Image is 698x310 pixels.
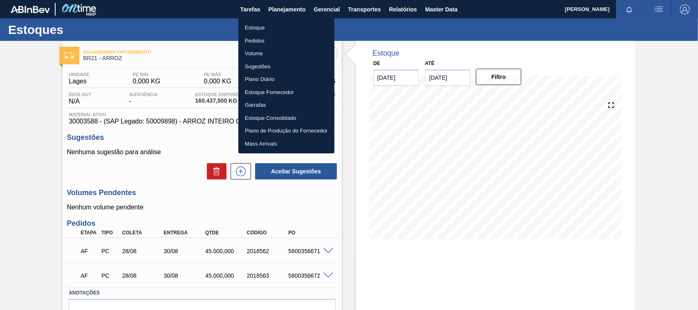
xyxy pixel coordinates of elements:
a: Plano Diário [238,73,334,86]
a: Estoque Fornecedor [238,86,334,99]
a: Pedidos [238,34,334,47]
a: Garrafas [238,99,334,112]
a: Mass Arrivals [238,137,334,151]
a: Estoque Consolidado [238,112,334,125]
a: Plano de Produção do Fornecedor [238,124,334,137]
a: Estoque [238,21,334,34]
a: Volume [238,47,334,60]
a: Sugestões [238,60,334,73]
